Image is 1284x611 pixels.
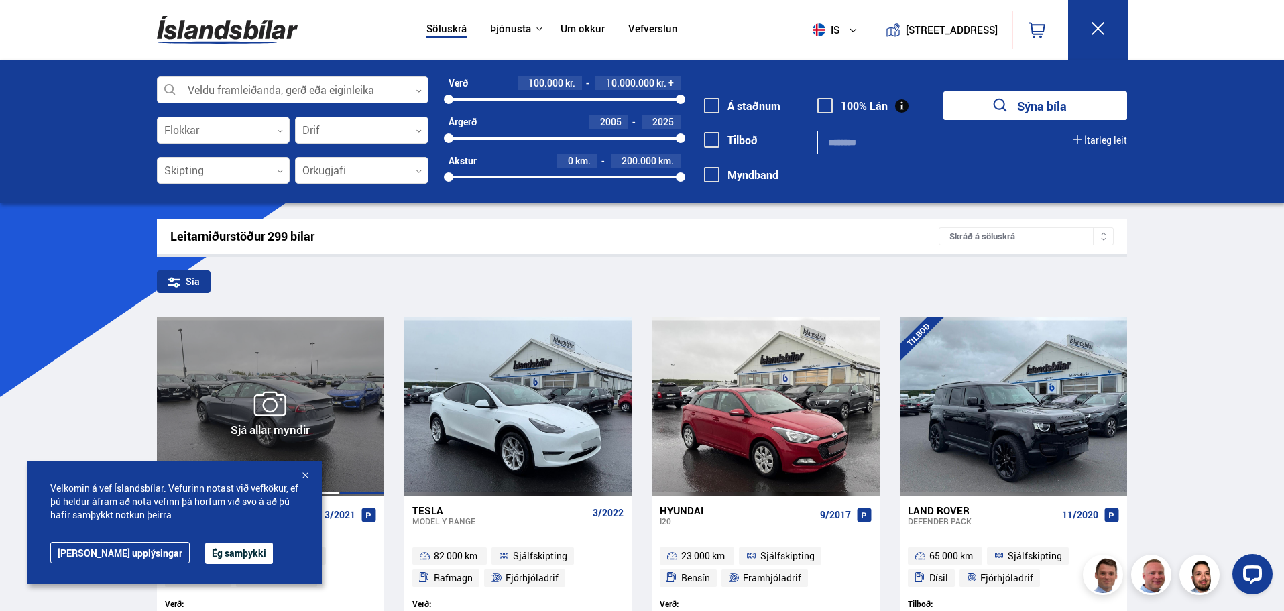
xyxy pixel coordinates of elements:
iframe: LiveChat chat widget [1222,549,1278,605]
span: Sjálfskipting [760,548,815,564]
span: is [807,23,841,36]
span: Fjórhjóladrif [506,570,559,586]
button: is [807,10,868,50]
div: Árgerð [449,117,477,127]
label: Myndband [704,169,778,181]
div: Verð: [660,599,766,609]
span: 3/2022 [593,508,624,518]
span: Dísil [929,570,948,586]
a: [STREET_ADDRESS] [875,11,1005,49]
a: [PERSON_NAME] upplýsingar [50,542,190,563]
span: 3/2021 [325,510,355,520]
button: Sýna bíla [943,91,1127,120]
div: i20 [660,516,814,526]
button: [STREET_ADDRESS] [911,24,993,36]
span: 65 000 km. [929,548,976,564]
div: Verð: [165,599,271,609]
img: G0Ugv5HjCgRt.svg [157,8,298,52]
span: 10.000.000 [606,76,654,89]
div: Sía [157,270,211,293]
span: 0 [568,154,573,167]
span: kr. [656,78,666,89]
a: Söluskrá [426,23,467,37]
span: Sjálfskipting [513,548,567,564]
img: svg+xml;base64,PHN2ZyB4bWxucz0iaHR0cDovL3d3dy53My5vcmcvMjAwMC9zdmciIHdpZHRoPSI1MTIiIGhlaWdodD0iNT... [813,23,825,36]
div: Skráð á söluskrá [939,227,1114,245]
a: Vefverslun [628,23,678,37]
span: 11/2020 [1062,510,1098,520]
div: Tilboð: [908,599,1014,609]
span: 2005 [600,115,622,128]
div: Defender PACK [908,516,1057,526]
button: Ítarleg leit [1073,135,1127,146]
div: Akstur [449,156,477,166]
div: Verð: [412,599,518,609]
button: Ég samþykki [205,543,273,564]
a: Um okkur [561,23,605,37]
span: km. [658,156,674,166]
span: 200.000 [622,154,656,167]
button: Þjónusta [490,23,531,36]
span: 82 000 km. [434,548,480,564]
span: Fjórhjóladrif [980,570,1033,586]
span: Framhjóladrif [743,570,801,586]
div: Verð [449,78,468,89]
div: Model Y RANGE [412,516,587,526]
label: 100% Lán [817,100,888,112]
label: Á staðnum [704,100,780,112]
img: siFngHWaQ9KaOqBr.png [1133,557,1173,597]
img: FbJEzSuNWCJXmdc-.webp [1085,557,1125,597]
span: + [668,78,674,89]
div: Leitarniðurstöður 299 bílar [170,229,939,243]
div: Hyundai [660,504,814,516]
span: 9/2017 [820,510,851,520]
span: Sjálfskipting [1008,548,1062,564]
span: 2025 [652,115,674,128]
span: kr. [565,78,575,89]
img: nhp88E3Fdnt1Opn2.png [1181,557,1222,597]
span: km. [575,156,591,166]
span: Velkomin á vef Íslandsbílar. Vefurinn notast við vefkökur, ef þú heldur áfram að nota vefinn þá h... [50,482,298,522]
label: Tilboð [704,134,758,146]
span: Bensín [681,570,710,586]
span: Rafmagn [434,570,473,586]
div: Tesla [412,504,587,516]
span: 100.000 [528,76,563,89]
div: Land Rover [908,504,1057,516]
span: 23 000 km. [681,548,727,564]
